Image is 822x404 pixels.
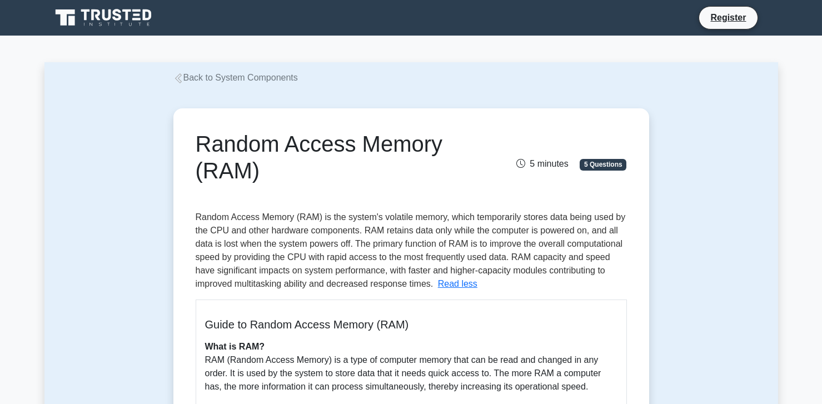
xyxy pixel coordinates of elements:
[438,277,477,291] button: Read less
[516,159,568,168] span: 5 minutes
[205,342,265,351] b: What is RAM?
[205,318,617,331] h5: Guide to Random Access Memory (RAM)
[704,11,753,24] a: Register
[196,131,479,184] h1: Random Access Memory (RAM)
[173,73,298,82] a: Back to System Components
[580,159,626,170] span: 5 Questions
[196,212,626,288] span: Random Access Memory (RAM) is the system's volatile memory, which temporarily stores data being u...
